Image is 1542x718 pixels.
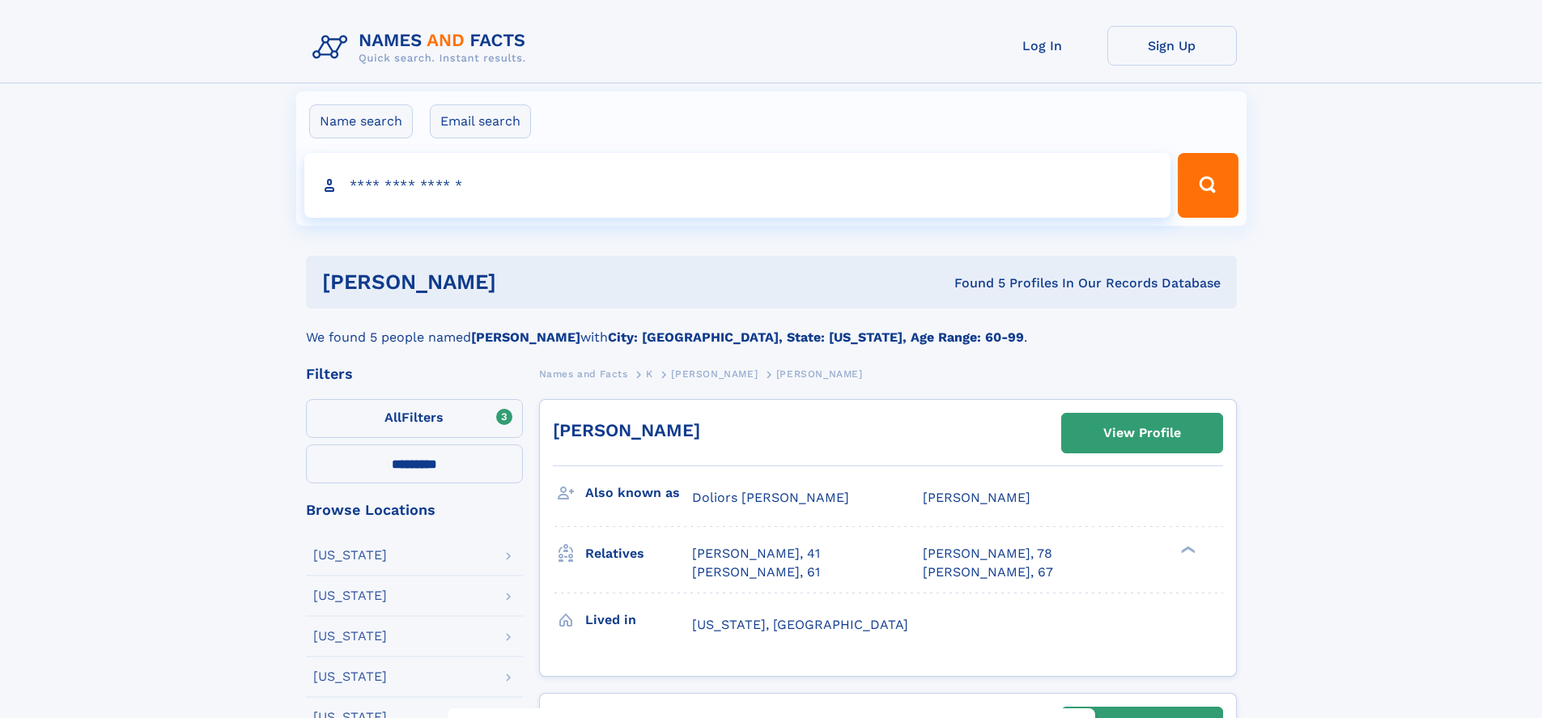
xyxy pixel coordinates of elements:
[430,104,531,138] label: Email search
[671,363,758,384] a: [PERSON_NAME]
[306,367,523,381] div: Filters
[471,329,580,345] b: [PERSON_NAME]
[646,363,653,384] a: K
[1177,545,1196,555] div: ❯
[1178,153,1238,218] button: Search Button
[692,490,849,505] span: Doliors [PERSON_NAME]
[313,630,387,643] div: [US_STATE]
[306,503,523,517] div: Browse Locations
[923,563,1053,581] a: [PERSON_NAME], 67
[923,490,1030,505] span: [PERSON_NAME]
[306,308,1237,347] div: We found 5 people named with .
[585,479,692,507] h3: Also known as
[585,540,692,567] h3: Relatives
[384,410,401,425] span: All
[776,368,863,380] span: [PERSON_NAME]
[1062,414,1222,452] a: View Profile
[1103,414,1181,452] div: View Profile
[1107,26,1237,66] a: Sign Up
[553,420,700,440] a: [PERSON_NAME]
[923,545,1052,563] a: [PERSON_NAME], 78
[313,549,387,562] div: [US_STATE]
[322,272,725,292] h1: [PERSON_NAME]
[306,399,523,438] label: Filters
[646,368,653,380] span: K
[313,670,387,683] div: [US_STATE]
[692,617,908,632] span: [US_STATE], [GEOGRAPHIC_DATA]
[725,274,1221,292] div: Found 5 Profiles In Our Records Database
[309,104,413,138] label: Name search
[671,368,758,380] span: [PERSON_NAME]
[585,606,692,634] h3: Lived in
[313,589,387,602] div: [US_STATE]
[539,363,628,384] a: Names and Facts
[304,153,1171,218] input: search input
[608,329,1024,345] b: City: [GEOGRAPHIC_DATA], State: [US_STATE], Age Range: 60-99
[306,26,539,70] img: Logo Names and Facts
[692,545,820,563] a: [PERSON_NAME], 41
[692,563,820,581] a: [PERSON_NAME], 61
[978,26,1107,66] a: Log In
